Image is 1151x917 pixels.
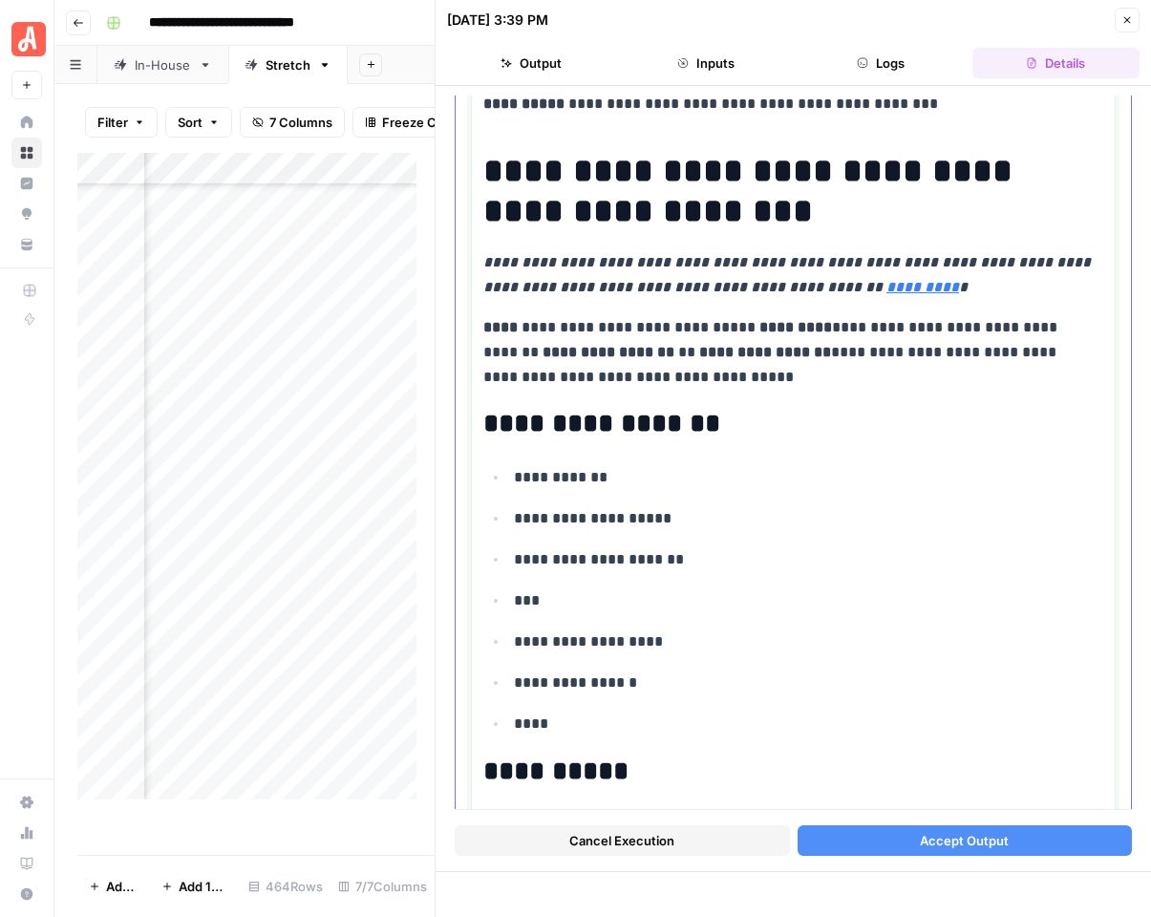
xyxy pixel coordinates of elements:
a: Insights [11,168,42,199]
button: 7 Columns [240,107,345,138]
button: Workspace: Angi [11,15,42,63]
span: Accept Output [920,831,1009,850]
span: 7 Columns [269,113,332,132]
span: Add Row [106,877,139,896]
div: [DATE] 3:39 PM [447,11,548,30]
img: Angi Logo [11,22,46,56]
span: Sort [178,113,202,132]
button: Inputs [622,48,789,78]
a: Home [11,107,42,138]
span: Freeze Columns [382,113,480,132]
span: Add 10 Rows [179,877,229,896]
button: Add 10 Rows [150,871,241,902]
a: Usage [11,818,42,848]
button: Add Row [77,871,150,902]
button: Cancel Execution [455,825,790,856]
a: Browse [11,138,42,168]
a: Opportunities [11,199,42,229]
div: 464 Rows [241,871,330,902]
button: Sort [165,107,232,138]
span: Cancel Execution [569,831,674,850]
a: Settings [11,787,42,818]
span: Filter [97,113,128,132]
div: Stretch [266,55,310,75]
button: Filter [85,107,158,138]
button: Help + Support [11,879,42,909]
button: Output [447,48,614,78]
div: In-House [135,55,191,75]
a: In-House [97,46,228,84]
button: Details [972,48,1140,78]
a: Stretch [228,46,348,84]
button: Logs [798,48,965,78]
button: Freeze Columns [352,107,493,138]
a: Learning Hub [11,848,42,879]
div: 7/7 Columns [330,871,435,902]
button: Accept Output [798,825,1133,856]
a: Your Data [11,229,42,260]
